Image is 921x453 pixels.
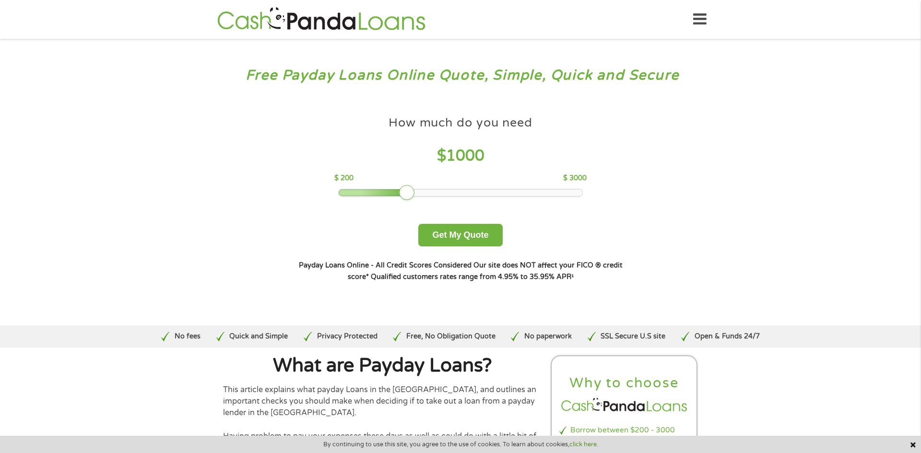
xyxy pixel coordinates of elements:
[446,147,484,165] span: 1000
[559,374,689,392] h2: Why to choose
[334,173,354,184] p: $ 200
[223,356,542,375] h1: What are Payday Loans?
[563,173,587,184] p: $ 3000
[524,331,572,342] p: No paperwork
[389,115,532,131] h4: How much do you need
[348,261,623,281] strong: Our site does NOT affect your FICO ® credit score*
[299,261,472,269] strong: Payday Loans Online - All Credit Scores Considered
[406,331,496,342] p: Free, No Obligation Quote
[223,384,542,419] p: This article explains what payday Loans in the [GEOGRAPHIC_DATA], and outlines an important check...
[418,224,502,246] button: Get My Quote
[28,67,894,84] h3: Free Payday Loans Online Quote, Simple, Quick and Secure
[559,425,689,436] li: Borrow between $200 - 3000
[334,146,586,166] h4: $
[569,441,598,448] a: click here.
[371,273,574,281] strong: Qualified customers rates range from 4.95% to 35.95% APR¹
[214,6,428,33] img: GetLoanNow Logo
[695,331,760,342] p: Open & Funds 24/7
[317,331,378,342] p: Privacy Protected
[323,441,598,448] span: By continuing to use this site, you agree to the use of cookies. To learn about cookies,
[229,331,288,342] p: Quick and Simple
[175,331,201,342] p: No fees
[601,331,665,342] p: SSL Secure U.S site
